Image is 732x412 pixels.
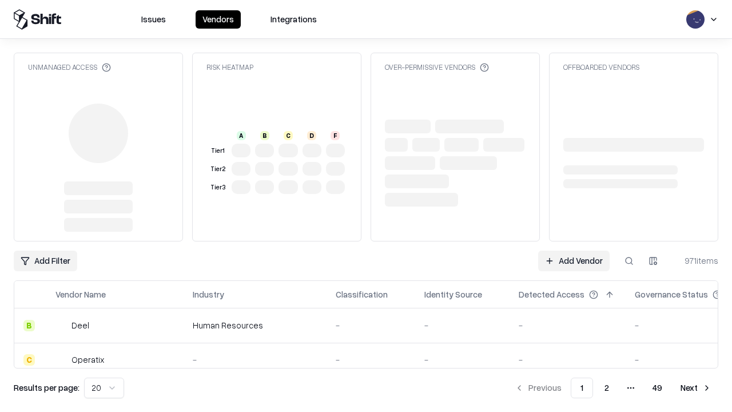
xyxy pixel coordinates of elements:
div: Tier 3 [209,183,227,192]
a: Add Vendor [538,251,610,271]
div: B [23,320,35,331]
div: Vendor Name [55,288,106,300]
div: - [336,354,406,366]
div: Identity Source [424,288,482,300]
button: Issues [134,10,173,29]
div: Human Resources [193,319,317,331]
div: - [519,319,616,331]
div: Tier 1 [209,146,227,156]
div: Unmanaged Access [28,62,111,72]
div: - [424,354,500,366]
img: Deel [55,320,67,331]
button: Integrations [264,10,324,29]
button: Vendors [196,10,241,29]
div: Industry [193,288,224,300]
button: 2 [595,378,618,398]
div: Risk Heatmap [206,62,253,72]
div: - [336,319,406,331]
div: B [260,131,269,140]
div: Over-Permissive Vendors [385,62,489,72]
p: Results per page: [14,382,79,394]
div: Deel [71,319,89,331]
div: Governance Status [635,288,708,300]
nav: pagination [508,378,718,398]
img: Operatix [55,354,67,366]
div: C [23,354,35,366]
div: D [307,131,316,140]
div: Tier 2 [209,164,227,174]
div: - [424,319,500,331]
div: F [331,131,340,140]
div: - [519,354,616,366]
div: 971 items [673,255,718,267]
div: Offboarded Vendors [563,62,639,72]
div: Classification [336,288,388,300]
div: Detected Access [519,288,584,300]
button: Add Filter [14,251,77,271]
button: 1 [571,378,593,398]
div: C [284,131,293,140]
div: A [237,131,246,140]
div: Operatix [71,354,104,366]
button: 49 [643,378,671,398]
div: - [193,354,317,366]
button: Next [674,378,718,398]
